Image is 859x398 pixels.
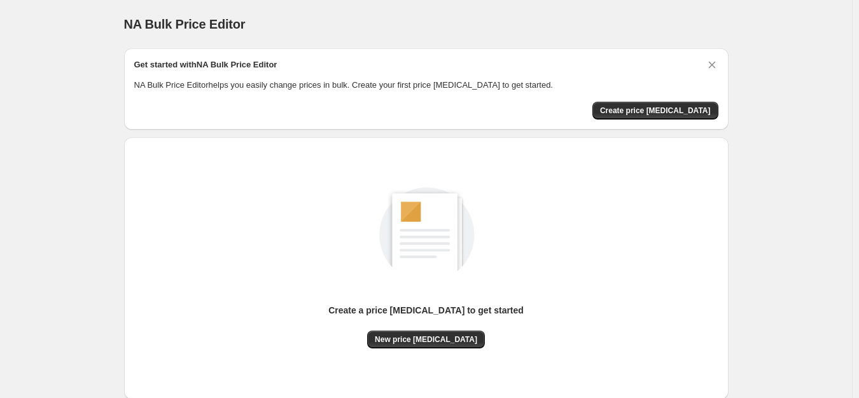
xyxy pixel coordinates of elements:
[328,304,524,317] p: Create a price [MEDICAL_DATA] to get started
[124,17,246,31] span: NA Bulk Price Editor
[706,58,718,71] button: Dismiss card
[134,58,277,71] h2: Get started with NA Bulk Price Editor
[134,79,718,92] p: NA Bulk Price Editor helps you easily change prices in bulk. Create your first price [MEDICAL_DAT...
[592,102,718,120] button: Create price change job
[600,106,711,116] span: Create price [MEDICAL_DATA]
[375,334,477,345] span: New price [MEDICAL_DATA]
[367,331,485,348] button: New price [MEDICAL_DATA]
